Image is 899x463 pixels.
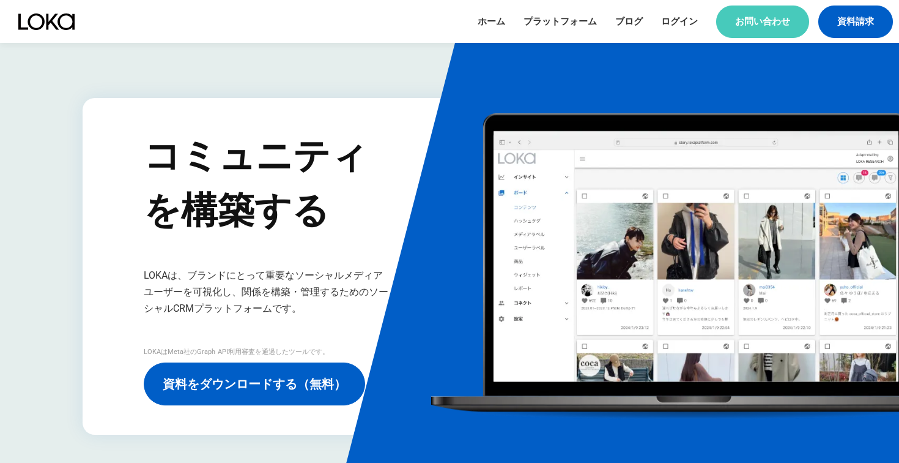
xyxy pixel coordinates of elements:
a: ホーム [478,15,505,28]
a: プラットフォーム [523,15,597,28]
p: を構築する [144,185,329,236]
a: ブログ [615,15,643,28]
p: LOKAはMeta社のGraph API利用審査を通過したツールです。 [144,347,329,356]
a: お問い合わせ [716,6,809,38]
a: 資料請求 [818,6,893,38]
a: 資料をダウンロードする（無料） [144,363,365,405]
p: コミュニティ [144,130,368,182]
a: ログイン [661,15,698,28]
h1: LOKAは、ブランドにとって重要なソーシャルメディアユーザーを可視化し、関係を構築・管理するためのソーシャルCRMプラットフォームです。 [144,267,388,317]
